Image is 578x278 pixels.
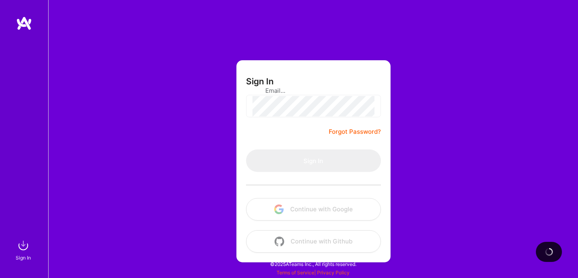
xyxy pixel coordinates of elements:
[16,16,32,31] img: logo
[246,230,381,253] button: Continue with Github
[246,149,381,172] button: Sign In
[17,237,31,262] a: sign inSign In
[317,270,350,276] a: Privacy Policy
[274,204,284,214] img: icon
[15,237,31,253] img: sign in
[277,270,350,276] span: |
[246,198,381,221] button: Continue with Google
[545,248,553,256] img: loading
[16,253,31,262] div: Sign In
[277,270,314,276] a: Terms of Service
[329,127,381,137] a: Forgot Password?
[48,254,578,274] div: © 2025 ATeams Inc., All rights reserved.
[246,76,274,86] h3: Sign In
[275,237,284,246] img: icon
[265,80,362,101] input: Email...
